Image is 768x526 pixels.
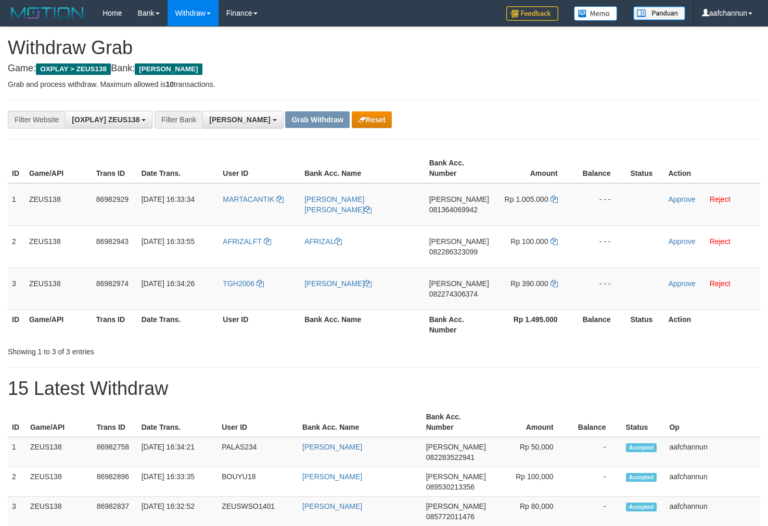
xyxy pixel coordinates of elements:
[8,37,760,58] h1: Withdraw Grab
[223,195,274,203] span: MARTACANTIK
[219,153,300,183] th: User ID
[569,407,622,437] th: Balance
[668,195,695,203] a: Approve
[96,237,129,246] span: 86982943
[569,467,622,497] td: -
[217,437,298,467] td: PALAS234
[92,153,137,183] th: Trans ID
[352,111,392,128] button: Reset
[36,63,111,75] span: OXPLAY > ZEUS138
[209,116,270,124] span: [PERSON_NAME]
[490,467,569,497] td: Rp 100,000
[8,378,760,399] h1: 15 Latest Withdraw
[429,290,478,298] span: Copy 082274306374 to clipboard
[8,183,25,226] td: 1
[425,153,493,183] th: Bank Acc. Number
[72,116,139,124] span: [OXPLAY] ZEUS138
[710,237,731,246] a: Reject
[304,279,372,288] a: [PERSON_NAME]
[137,467,218,497] td: [DATE] 16:33:35
[510,237,548,246] span: Rp 100.000
[298,407,422,437] th: Bank Acc. Name
[26,437,93,467] td: ZEUS138
[219,310,300,339] th: User ID
[668,237,695,246] a: Approve
[96,195,129,203] span: 86982929
[425,310,493,339] th: Bank Acc. Number
[626,443,657,452] span: Accepted
[710,279,731,288] a: Reject
[8,342,312,357] div: Showing 1 to 3 of 3 entries
[25,183,92,226] td: ZEUS138
[223,279,254,288] span: TGH2006
[223,279,264,288] a: TGH2006
[25,153,92,183] th: Game/API
[626,503,657,511] span: Accepted
[429,195,489,203] span: [PERSON_NAME]
[8,267,25,310] td: 3
[668,279,695,288] a: Approve
[664,310,760,339] th: Action
[302,443,362,451] a: [PERSON_NAME]
[426,472,486,481] span: [PERSON_NAME]
[300,310,425,339] th: Bank Acc. Name
[490,407,569,437] th: Amount
[8,5,87,21] img: MOTION_logo.png
[493,310,573,339] th: Rp 1.495.000
[26,467,93,497] td: ZEUS138
[8,79,760,89] p: Grab and process withdraw. Maximum allowed is transactions.
[573,153,626,183] th: Balance
[135,63,202,75] span: [PERSON_NAME]
[92,310,137,339] th: Trans ID
[304,195,372,214] a: [PERSON_NAME] [PERSON_NAME]
[8,467,26,497] td: 2
[285,111,349,128] button: Grab Withdraw
[8,407,26,437] th: ID
[96,279,129,288] span: 86982974
[573,310,626,339] th: Balance
[142,237,195,246] span: [DATE] 16:33:55
[217,467,298,497] td: BOUYU18
[573,183,626,226] td: - - -
[8,153,25,183] th: ID
[493,153,573,183] th: Amount
[573,267,626,310] td: - - -
[165,80,174,88] strong: 10
[569,437,622,467] td: -
[223,237,261,246] span: AFRIZALFT
[429,279,489,288] span: [PERSON_NAME]
[551,195,558,203] a: Copy 1005000 to clipboard
[137,153,219,183] th: Date Trans.
[26,407,93,437] th: Game/API
[422,407,490,437] th: Bank Acc. Number
[300,153,425,183] th: Bank Acc. Name
[551,279,558,288] a: Copy 390000 to clipboard
[633,6,685,20] img: panduan.png
[490,437,569,467] td: Rp 50,000
[626,153,664,183] th: Status
[622,407,665,437] th: Status
[8,225,25,267] td: 2
[8,111,65,129] div: Filter Website
[223,195,284,203] a: MARTACANTIK
[506,6,558,21] img: Feedback.jpg
[429,248,478,256] span: Copy 082286323099 to clipboard
[25,225,92,267] td: ZEUS138
[155,111,202,129] div: Filter Bank
[574,6,618,21] img: Button%20Memo.svg
[202,111,283,129] button: [PERSON_NAME]
[429,206,478,214] span: Copy 081364069942 to clipboard
[142,279,195,288] span: [DATE] 16:34:26
[429,237,489,246] span: [PERSON_NAME]
[551,237,558,246] a: Copy 100000 to clipboard
[25,310,92,339] th: Game/API
[137,437,218,467] td: [DATE] 16:34:21
[217,407,298,437] th: User ID
[510,279,548,288] span: Rp 390.000
[8,63,760,74] h4: Game: Bank:
[426,443,486,451] span: [PERSON_NAME]
[93,407,137,437] th: Trans ID
[304,237,342,246] a: AFRIZAL
[65,111,152,129] button: [OXPLAY] ZEUS138
[426,502,486,510] span: [PERSON_NAME]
